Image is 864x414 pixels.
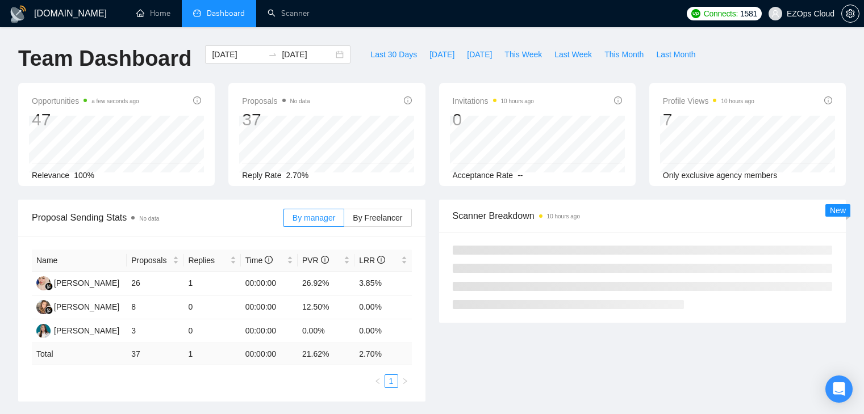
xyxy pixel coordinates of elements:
[268,50,277,59] span: swap-right
[36,276,51,290] img: AJ
[241,319,298,343] td: 00:00:00
[193,96,201,104] span: info-circle
[45,306,53,314] img: gigradar-bm.png
[188,254,227,267] span: Replies
[131,254,170,267] span: Proposals
[354,272,411,295] td: 3.85%
[453,209,833,223] span: Scanner Breakdown
[353,213,402,222] span: By Freelancer
[842,9,859,18] span: setting
[453,171,514,180] span: Acceptance Rate
[54,324,119,337] div: [PERSON_NAME]
[282,48,333,61] input: End date
[663,109,754,130] div: 7
[268,9,310,18] a: searchScanner
[467,48,492,61] span: [DATE]
[453,94,534,108] span: Invitations
[91,98,139,104] time: a few seconds ago
[241,295,298,319] td: 00:00:00
[241,343,298,365] td: 00:00:00
[824,96,832,104] span: info-circle
[139,216,159,222] span: No data
[740,7,757,20] span: 1581
[183,319,240,343] td: 0
[704,7,738,20] span: Connects:
[36,278,119,287] a: AJ[PERSON_NAME]
[461,45,498,64] button: [DATE]
[298,295,354,319] td: 12.50%
[504,48,542,61] span: This Week
[286,171,309,180] span: 2.70%
[364,45,423,64] button: Last 30 Days
[32,94,139,108] span: Opportunities
[127,343,183,365] td: 37
[241,272,298,295] td: 00:00:00
[663,171,778,180] span: Only exclusive agency members
[207,9,245,18] span: Dashboard
[212,48,264,61] input: Start date
[242,171,281,180] span: Reply Rate
[36,300,51,314] img: NK
[604,48,644,61] span: This Month
[32,343,127,365] td: Total
[359,256,385,265] span: LRR
[298,319,354,343] td: 0.00%
[36,302,119,311] a: NK[PERSON_NAME]
[548,45,598,64] button: Last Week
[242,94,310,108] span: Proposals
[771,10,779,18] span: user
[385,375,398,387] a: 1
[385,374,398,388] li: 1
[429,48,454,61] span: [DATE]
[32,210,283,225] span: Proposal Sending Stats
[36,326,119,335] a: TA[PERSON_NAME]
[136,9,170,18] a: homeHome
[32,109,139,130] div: 47
[298,272,354,295] td: 26.92%
[127,295,183,319] td: 8
[127,250,183,272] th: Proposals
[298,343,354,365] td: 21.62 %
[193,9,201,17] span: dashboard
[841,9,859,18] a: setting
[371,374,385,388] li: Previous Page
[302,256,329,265] span: PVR
[404,96,412,104] span: info-circle
[321,256,329,264] span: info-circle
[663,94,754,108] span: Profile Views
[242,109,310,130] div: 37
[183,343,240,365] td: 1
[183,295,240,319] td: 0
[18,45,191,72] h1: Team Dashboard
[54,301,119,313] div: [PERSON_NAME]
[354,319,411,343] td: 0.00%
[293,213,335,222] span: By manager
[36,324,51,338] img: TA
[614,96,622,104] span: info-circle
[54,277,119,289] div: [PERSON_NAME]
[370,48,417,61] span: Last 30 Days
[371,374,385,388] button: left
[245,256,273,265] span: Time
[398,374,412,388] button: right
[127,319,183,343] td: 3
[721,98,754,104] time: 10 hours ago
[183,272,240,295] td: 1
[354,295,411,319] td: 0.00%
[268,50,277,59] span: to
[501,98,534,104] time: 10 hours ago
[377,256,385,264] span: info-circle
[453,109,534,130] div: 0
[402,378,408,385] span: right
[398,374,412,388] li: Next Page
[598,45,650,64] button: This Month
[32,171,69,180] span: Relevance
[554,48,592,61] span: Last Week
[841,5,859,23] button: setting
[825,375,853,403] div: Open Intercom Messenger
[74,171,94,180] span: 100%
[374,378,381,385] span: left
[45,282,53,290] img: gigradar-bm.png
[498,45,548,64] button: This Week
[656,48,695,61] span: Last Month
